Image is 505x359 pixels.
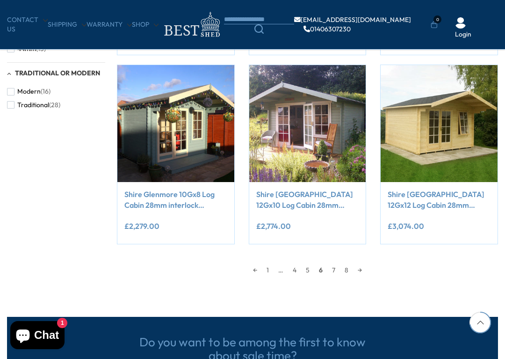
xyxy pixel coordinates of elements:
[87,20,132,29] a: Warranty
[7,98,60,112] button: Traditional
[15,69,100,77] span: Traditional or Modern
[49,101,60,109] span: (28)
[41,88,50,95] span: (16)
[224,24,294,34] a: Search
[7,321,67,352] inbox-online-store-chat: Shopify online store chat
[132,20,159,29] a: Shop
[314,263,327,277] span: 6
[455,17,466,29] img: User Icon
[288,263,301,277] a: 4
[327,263,340,277] a: 7
[433,15,441,23] span: 0
[159,9,224,40] img: logo
[17,88,41,95] span: Modern
[388,222,424,230] ins: £3,074.00
[124,222,159,230] ins: £2,279.00
[7,15,48,34] a: CONTACT US
[48,20,87,29] a: Shipping
[388,189,491,210] a: Shire [GEOGRAPHIC_DATA] 12Gx12 Log Cabin 28mm interlock cladding
[431,20,438,29] a: 0
[262,263,274,277] a: 1
[36,45,46,53] span: (13)
[455,30,471,39] a: Login
[340,263,353,277] a: 8
[303,26,351,32] a: 01406307230
[124,189,227,210] a: Shire Glenmore 10Gx8 Log Cabin 28mm interlock cladding
[117,65,234,182] img: Shire Glenmore 10Gx8 Log Cabin 28mm interlock cladding - Best Shed
[256,189,359,210] a: Shire [GEOGRAPHIC_DATA] 12Gx10 Log Cabin 28mm interlock cladding
[17,45,36,53] span: 44mm
[274,263,288,277] span: …
[381,65,498,182] img: Shire Glenmore 12Gx12 Log Cabin 28mm interlock cladding - Best Shed
[294,16,411,23] a: [EMAIL_ADDRESS][DOMAIN_NAME]
[353,263,367,277] a: →
[256,222,291,230] ins: £2,774.00
[7,85,50,98] button: Modern
[248,263,262,277] a: ←
[17,101,49,109] span: Traditional
[301,263,314,277] a: 5
[249,65,366,182] img: Shire Glenmore 12Gx10 Log Cabin 28mm interlock cladding - Best Shed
